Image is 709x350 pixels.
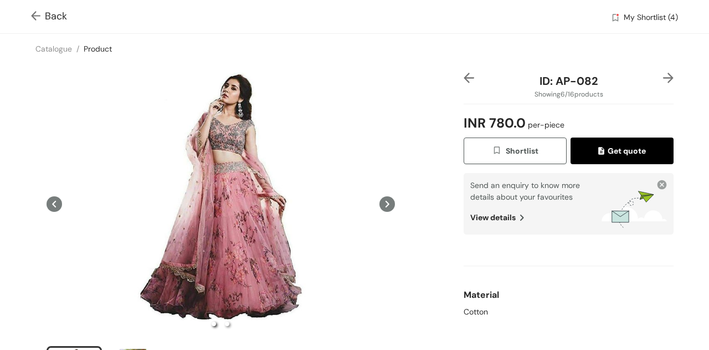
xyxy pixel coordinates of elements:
img: view [516,212,523,224]
div: Cotton [464,306,674,318]
img: quote [598,147,608,157]
span: Back [31,9,67,24]
img: wishlist [610,13,620,24]
span: Send an enquiry to know more details about your favourites [470,180,580,202]
img: wishlists [602,190,667,228]
img: close [657,180,667,190]
img: wishlist [492,145,505,158]
span: Shortlist [492,145,538,158]
span: Showing 6 / 16 products [535,89,603,99]
li: slide item 2 [225,322,229,326]
button: quoteGet quote [571,138,674,164]
span: Get quote [598,145,646,157]
button: wishlistShortlist [464,138,567,164]
a: Product [84,44,112,54]
span: ID: AP-082 [540,74,598,88]
div: Material [464,284,674,306]
span: INR 780.0 [464,109,564,138]
span: per-piece [526,120,564,130]
span: My Shortlist (4) [624,12,678,25]
img: right [663,73,674,83]
a: Catalogue [35,44,72,54]
div: View details [470,203,601,224]
span: / [76,44,79,54]
li: slide item 1 [212,322,216,326]
img: left [464,73,474,83]
img: Go back [31,11,45,23]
